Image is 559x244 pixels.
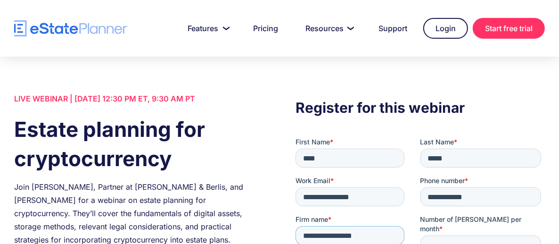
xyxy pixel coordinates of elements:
[423,18,468,39] a: Login
[294,19,362,38] a: Resources
[242,19,289,38] a: Pricing
[176,19,237,38] a: Features
[14,115,263,173] h1: Estate planning for cryptocurrency
[367,19,419,38] a: Support
[473,18,545,39] a: Start free trial
[14,20,127,37] a: home
[14,92,263,105] div: LIVE WEBINAR | [DATE] 12:30 PM ET, 9:30 AM PT
[296,97,545,118] h3: Register for this webinar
